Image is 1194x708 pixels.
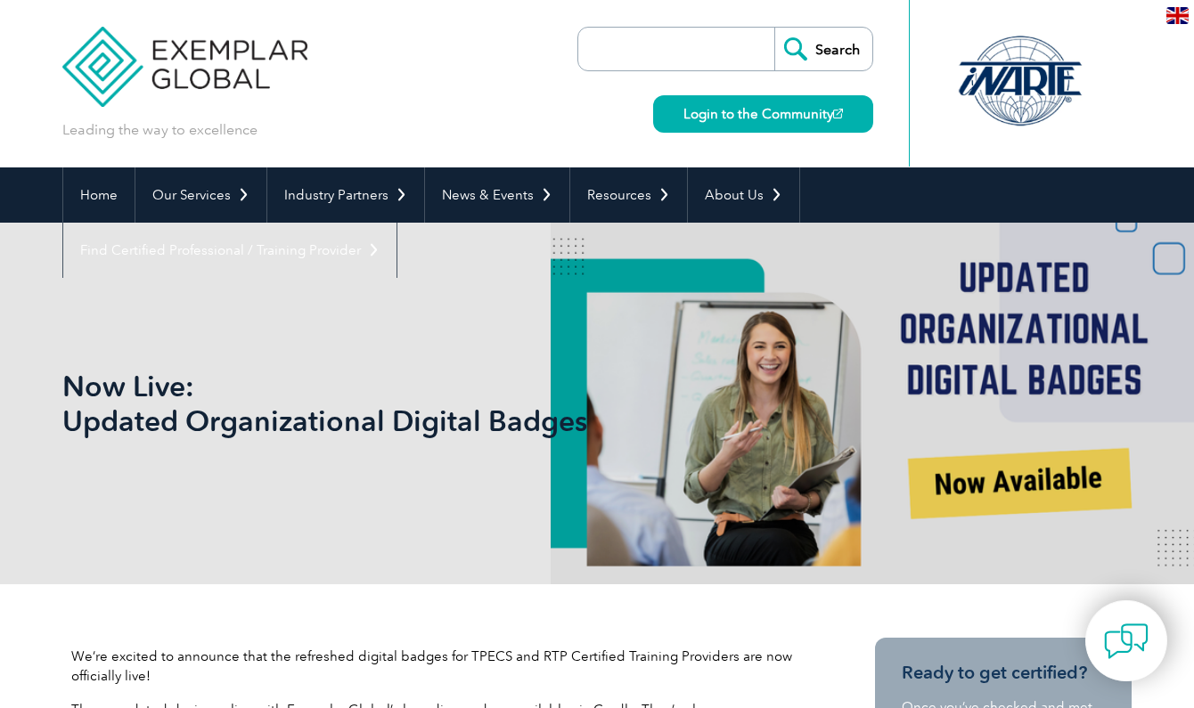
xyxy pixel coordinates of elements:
a: Find Certified Professional / Training Provider [63,223,397,278]
a: Industry Partners [267,167,424,223]
img: open_square.png [833,109,843,118]
p: We’re excited to announce that the refreshed digital badges for TPECS and RTP Certified Training ... [71,647,802,686]
a: News & Events [425,167,569,223]
a: Resources [570,167,687,223]
h1: Now Live: Updated Organizational Digital Badges [62,369,747,438]
h3: Ready to get certified? [902,662,1105,684]
p: Leading the way to excellence [62,120,258,140]
a: Our Services [135,167,266,223]
a: Home [63,167,135,223]
a: Login to the Community [653,95,873,133]
img: en [1166,7,1189,24]
img: contact-chat.png [1104,619,1149,663]
input: Search [774,28,872,70]
a: About Us [688,167,799,223]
